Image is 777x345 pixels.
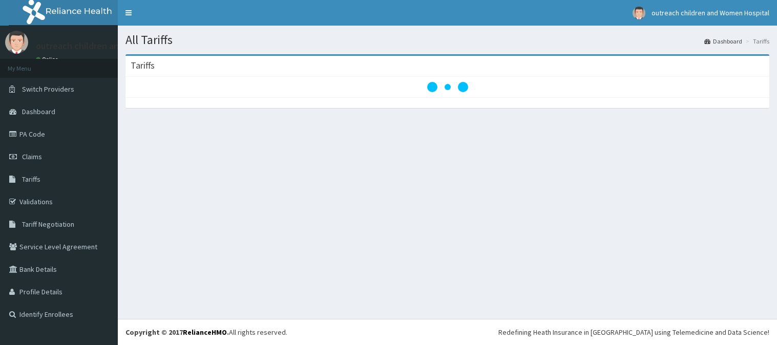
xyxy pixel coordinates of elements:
[183,328,227,337] a: RelianceHMO
[22,220,74,229] span: Tariff Negotiation
[498,327,769,337] div: Redefining Heath Insurance in [GEOGRAPHIC_DATA] using Telemedicine and Data Science!
[36,41,192,51] p: outreach children and Women Hospital
[427,67,468,107] svg: audio-loading
[22,107,55,116] span: Dashboard
[704,37,742,46] a: Dashboard
[633,7,645,19] img: User Image
[22,152,42,161] span: Claims
[652,8,769,17] span: outreach children and Women Hospital
[125,33,769,47] h1: All Tariffs
[22,175,40,184] span: Tariffs
[743,37,769,46] li: Tariffs
[118,319,777,345] footer: All rights reserved.
[5,31,28,54] img: User Image
[131,61,155,70] h3: Tariffs
[125,328,229,337] strong: Copyright © 2017 .
[22,84,74,94] span: Switch Providers
[36,56,60,63] a: Online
